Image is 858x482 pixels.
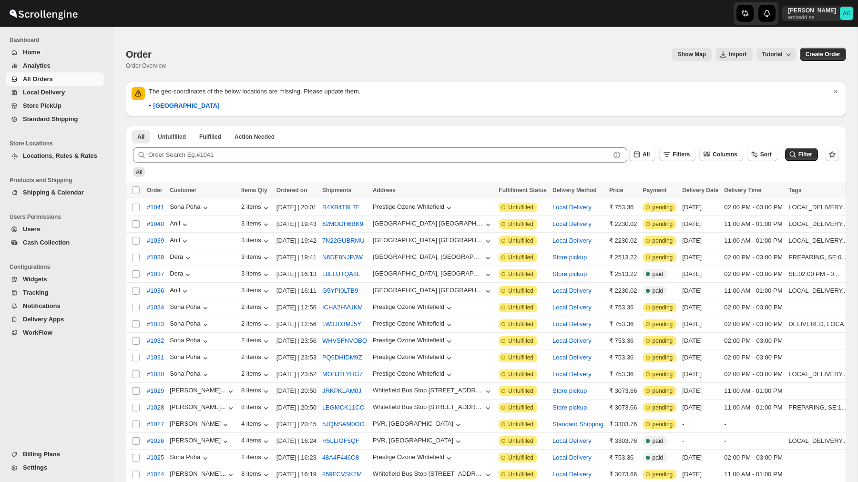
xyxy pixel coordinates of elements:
[840,7,853,20] span: Abhishek Chowdhury
[724,219,783,229] div: 11:00 AM - 01:00 PM
[152,130,192,144] button: Unfulfilled
[23,226,40,233] span: Users
[241,420,271,430] button: 4 items
[508,237,533,245] span: Unfulfilled
[643,187,667,194] span: Payment
[241,370,271,379] div: 2 items
[653,220,673,228] span: pending
[756,48,796,61] button: Tutorial
[508,204,533,211] span: Unfulfilled
[322,254,363,261] button: N6DE8NJPJW
[241,220,271,229] button: 3 items
[170,453,210,463] button: Soha Poha
[673,151,690,158] span: Filters
[147,319,164,329] span: #1033
[800,48,846,61] button: Create custom order
[499,187,547,194] span: Fulfillment Status
[158,133,186,141] span: Unfulfilled
[373,470,484,477] div: Whitefield Bus Stop [STREET_ADDRESS] Vinayaka Layout [GEOGRAPHIC_DATA]
[552,270,587,277] button: Store pickup
[373,353,454,363] button: Prestige Ozone Whitefield
[552,237,592,244] button: Local Delivery
[141,216,170,232] button: #1040
[322,204,360,211] button: R4XB4T6L7F
[682,203,718,212] div: [DATE]
[552,420,603,428] button: Standard Shipping
[729,51,746,58] span: Import
[141,283,170,298] button: #1036
[552,437,592,444] button: Local Delivery
[678,51,706,58] span: Show Map
[147,369,164,379] span: #1030
[170,387,226,394] div: [PERSON_NAME]...
[241,320,271,329] div: 2 items
[23,152,97,159] span: Locations, Rules & Rates
[552,220,592,227] button: Local Delivery
[322,270,360,277] button: L8LLUTQA8L
[508,270,533,278] span: Unfulfilled
[322,304,363,311] button: ICHA2HVUKM
[147,336,164,346] span: #1032
[682,236,718,246] div: [DATE]
[153,102,220,109] b: [GEOGRAPHIC_DATA]
[6,448,104,461] button: Billing Plans
[10,140,108,147] span: Store Locations
[147,470,164,479] span: #1024
[552,387,587,394] button: Store pickup
[713,151,737,158] span: Columns
[6,326,104,339] button: WorkFlow
[785,148,818,161] button: Filter
[241,403,271,413] button: 8 items
[241,337,271,346] div: 2 items
[682,253,718,262] div: [DATE]
[806,51,840,58] span: Create Order
[6,236,104,249] button: Cash Collection
[241,387,271,396] button: 8 items
[141,300,170,315] button: #1034
[147,286,164,296] span: #1036
[724,236,783,246] div: 11:00 AM - 01:00 PM
[170,403,226,410] div: [PERSON_NAME]...
[147,453,164,462] span: #1025
[241,187,267,194] span: Items Qty
[373,437,463,446] button: PVR, [GEOGRAPHIC_DATA]
[23,316,64,323] span: Delivery Apps
[724,187,761,194] span: Delivery Time
[170,203,210,213] button: Soha Poha
[322,454,359,461] button: 48A4F446O8
[229,130,280,144] button: ActionNeeded
[148,147,610,163] input: Order Search Eg.#1041
[170,420,230,430] button: [PERSON_NAME]
[276,203,317,212] div: [DATE] | 20:01
[23,289,48,296] span: Tracking
[322,320,361,328] button: LW3JD3MJ5Y
[552,254,587,261] button: Store pickup
[241,453,271,463] button: 2 items
[609,219,637,229] div: ₹ 2230.02
[276,269,317,279] div: [DATE] | 16:13
[724,269,783,279] div: 02:00 PM - 03:00 PM
[373,320,444,327] div: Prestige Ozone Whitefield
[788,253,849,262] div: PREPARING, SE:0...
[6,186,104,199] button: Shipping & Calendar
[373,303,444,310] div: Prestige Ozone Whitefield
[373,320,454,329] button: Prestige Ozone Whitefield
[170,220,190,229] button: Anil
[170,370,210,379] div: Soha Poha
[170,437,230,446] button: [PERSON_NAME]
[141,267,170,282] button: #1037
[170,236,190,246] button: Anil
[147,203,164,212] span: #1041
[141,417,170,432] button: #1027
[241,270,271,279] button: 3 items
[552,471,592,478] button: Local Delivery
[23,329,52,336] span: WorkFlow
[170,470,235,480] button: [PERSON_NAME]...
[552,454,592,461] button: Local Delivery
[373,387,484,394] div: Whitefield Bus Stop [STREET_ADDRESS] Vinayaka Layout [GEOGRAPHIC_DATA]
[373,220,493,229] button: [GEOGRAPHIC_DATA] [GEOGRAPHIC_DATA]
[322,420,365,428] button: 5JQNSAM0OO
[322,287,358,294] button: G5YPI0LTB9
